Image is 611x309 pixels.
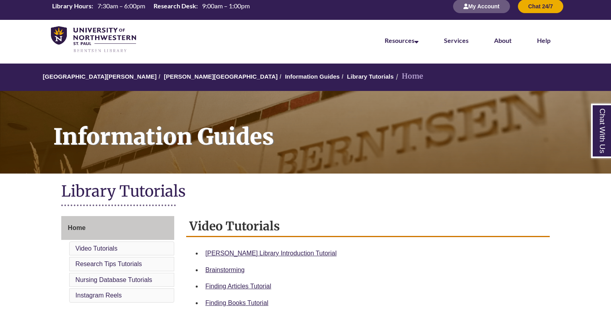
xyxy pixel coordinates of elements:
a: About [494,37,512,44]
img: UNWSP Library Logo [51,26,136,53]
a: Chat 24/7 [518,3,563,10]
a: Video Tutorials [76,245,118,252]
a: Research Tips Tutorials [76,261,142,267]
a: Instagram Reels [76,292,122,299]
div: Guide Page Menu [61,216,175,304]
a: Help [537,37,551,44]
h1: Information Guides [45,91,611,163]
span: Home [68,224,86,231]
th: Research Desk: [150,2,199,10]
table: Hours Today [49,2,253,10]
a: Finding Articles Tutorial [205,283,271,290]
a: Services [444,37,469,44]
a: My Account [453,3,510,10]
span: 7:30am – 6:00pm [97,2,145,10]
a: Brainstorming [205,267,245,273]
a: [PERSON_NAME] Library Introduction Tutorial [205,250,337,257]
a: Home [61,216,175,240]
h2: Video Tutorials [186,216,550,237]
a: [PERSON_NAME][GEOGRAPHIC_DATA] [164,73,278,80]
h1: Library Tutorials [61,182,550,203]
a: Resources [385,37,418,44]
a: [GEOGRAPHIC_DATA][PERSON_NAME] [43,73,157,80]
span: 9:00am – 1:00pm [202,2,250,10]
a: Hours Today [49,2,253,11]
a: Library Tutorials [347,73,393,80]
a: Information Guides [285,73,340,80]
th: Library Hours: [49,2,94,10]
li: Home [394,71,423,82]
a: Nursing Database Tutorials [76,276,152,283]
a: Finding Books Tutorial [205,299,268,306]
